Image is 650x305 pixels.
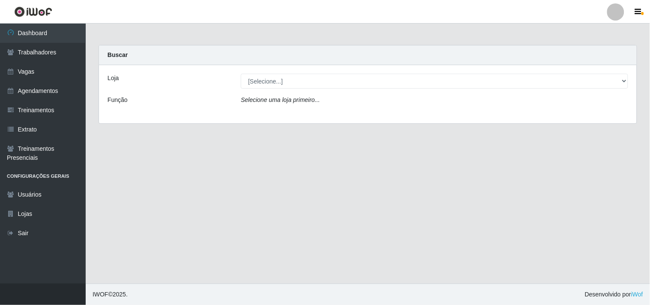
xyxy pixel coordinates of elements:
span: © 2025 . [93,290,128,299]
span: Desenvolvido por [585,290,643,299]
label: Função [108,96,128,105]
strong: Buscar [108,51,128,58]
span: IWOF [93,291,108,298]
label: Loja [108,74,119,83]
a: iWof [631,291,643,298]
i: Selecione uma loja primeiro... [241,96,320,103]
img: CoreUI Logo [14,6,52,17]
